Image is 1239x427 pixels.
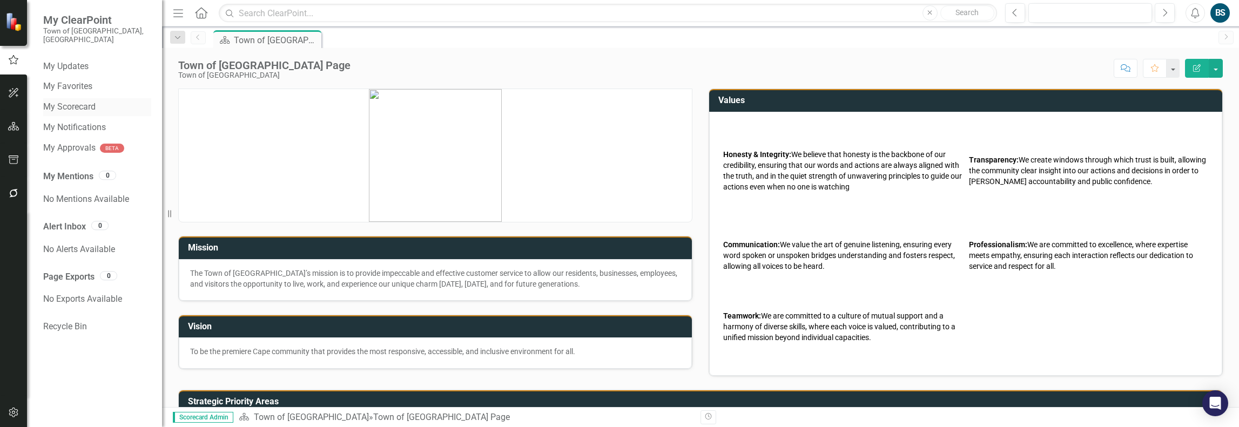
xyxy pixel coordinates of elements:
[43,60,151,73] a: My Updates
[219,4,997,23] input: Search ClearPoint...
[43,142,96,154] a: My Approvals
[234,33,319,47] div: Town of [GEOGRAPHIC_DATA] Page
[969,154,1208,187] p: We create windows through which trust is built, allowing the community clear insight into our act...
[190,268,681,289] p: The Town of [GEOGRAPHIC_DATA]’s mission is to provide impeccable and effective customer service t...
[723,239,964,272] p: We value the art of genuine listening, ensuring every word spoken or unspoken bridges understandi...
[969,155,1019,164] strong: Transparency:
[188,322,686,331] h3: Vision
[43,121,151,134] a: My Notifications
[723,311,761,320] strong: Teamwork:
[43,171,93,183] a: My Mentions
[723,149,964,192] p: We believe that honesty is the backbone of our credibility, ensuring that our words and actions a...
[178,59,351,71] div: Town of [GEOGRAPHIC_DATA] Page
[369,89,502,222] img: mceclip0.png
[239,411,692,424] div: »
[43,80,151,93] a: My Favorites
[188,397,1217,406] h3: Strategic Priority Areas
[188,243,686,253] h3: Mission
[43,188,151,210] div: No Mentions Available
[969,240,1027,249] strong: Professionalism:
[723,310,964,343] p: We are committed to a culture of mutual support and a harmony of diverse skills, where each voice...
[373,412,510,422] div: Town of [GEOGRAPHIC_DATA] Page
[969,239,1208,272] p: We are committed to excellence, where expertise meets empathy, ensuring each interaction reflects...
[43,26,151,44] small: Town of [GEOGRAPHIC_DATA], [GEOGRAPHIC_DATA]
[43,101,151,113] a: My Scorecard
[1210,3,1230,23] button: BS
[173,412,233,423] span: Scorecard Admin
[43,239,151,260] div: No Alerts Available
[5,11,25,31] img: ClearPoint Strategy
[43,13,151,26] span: My ClearPoint
[723,150,791,159] strong: Honesty & Integrity:
[178,71,351,79] div: Town of [GEOGRAPHIC_DATA]
[718,96,1217,105] h3: Values
[99,171,116,180] div: 0
[43,221,86,233] a: Alert Inbox
[43,271,95,283] a: Page Exports
[100,271,117,280] div: 0
[91,221,109,230] div: 0
[723,240,780,249] strong: Communication:
[43,321,151,333] a: Recycle Bin
[955,8,979,17] span: Search
[940,5,994,21] button: Search
[190,346,681,357] p: To be the premiere Cape community that provides the most responsive, accessible, and inclusive en...
[254,412,369,422] a: Town of [GEOGRAPHIC_DATA]
[100,144,124,153] div: BETA
[1202,390,1228,416] div: Open Intercom Messenger
[43,288,151,310] div: No Exports Available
